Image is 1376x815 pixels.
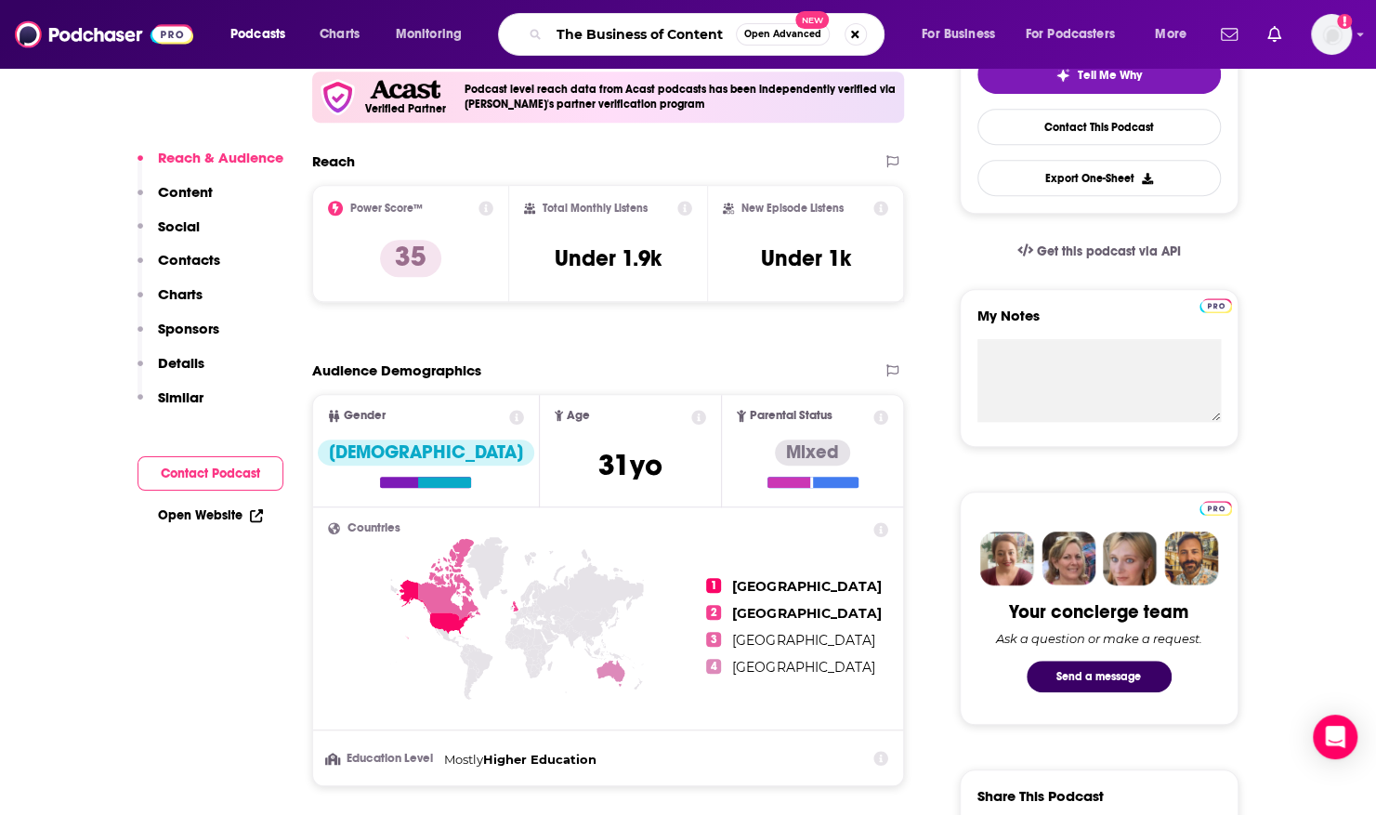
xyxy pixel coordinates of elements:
button: Details [138,354,204,388]
span: Tell Me Why [1078,68,1142,83]
a: Show notifications dropdown [1260,19,1289,50]
p: Contacts [158,251,220,269]
button: Contact Podcast [138,456,283,491]
span: Get this podcast via API [1036,243,1180,259]
button: Social [138,217,200,252]
button: Open AdvancedNew [736,23,830,46]
p: Details [158,354,204,372]
a: Contact This Podcast [977,109,1221,145]
button: Export One-Sheet [977,160,1221,196]
div: Open Intercom Messenger [1313,715,1357,759]
p: 35 [380,240,441,277]
button: Show profile menu [1311,14,1352,55]
span: 1 [706,578,721,593]
span: Charts [320,21,360,47]
span: [GEOGRAPHIC_DATA] [732,605,881,622]
h3: Education Level [328,753,437,765]
svg: Add a profile image [1337,14,1352,29]
span: Logged in as WE_Broadcast1 [1311,14,1352,55]
span: [GEOGRAPHIC_DATA] [732,659,874,676]
span: Podcasts [230,21,285,47]
button: Contacts [138,251,220,285]
span: Monitoring [396,21,462,47]
button: open menu [217,20,309,49]
h5: Verified Partner [365,103,446,114]
h3: Under 1k [761,244,851,272]
p: Social [158,217,200,235]
h2: Total Monthly Listens [543,202,648,215]
img: tell me why sparkle [1055,68,1070,83]
a: Charts [308,20,371,49]
input: Search podcasts, credits, & more... [549,20,736,49]
button: Charts [138,285,203,320]
span: More [1155,21,1186,47]
div: [DEMOGRAPHIC_DATA] [318,440,534,466]
label: My Notes [977,307,1221,339]
div: Ask a question or make a request. [996,631,1202,646]
img: Podchaser - Follow, Share and Rate Podcasts [15,17,193,52]
a: Get this podcast via API [1003,229,1196,274]
a: Pro website [1199,498,1232,516]
span: Countries [347,522,400,534]
img: Acast [370,80,440,99]
button: open menu [383,20,486,49]
span: Parental Status [750,410,832,422]
span: For Podcasters [1026,21,1115,47]
div: Mixed [775,440,850,466]
img: Sydney Profile [980,532,1034,585]
span: Mostly [444,752,483,767]
h2: New Episode Listens [741,202,844,215]
button: Send a message [1027,661,1172,692]
span: New [795,11,829,29]
span: 4 [706,659,721,674]
span: 3 [706,632,721,647]
img: Barbara Profile [1042,532,1095,585]
span: [GEOGRAPHIC_DATA] [732,578,881,595]
h4: Podcast level reach data from Acast podcasts has been independently verified via [PERSON_NAME]'s ... [465,83,898,111]
a: Open Website [158,507,263,523]
img: User Profile [1311,14,1352,55]
img: Jon Profile [1164,532,1218,585]
p: Sponsors [158,320,219,337]
button: open menu [909,20,1018,49]
h2: Power Score™ [350,202,423,215]
span: [GEOGRAPHIC_DATA] [732,632,874,649]
div: Search podcasts, credits, & more... [516,13,902,56]
p: Content [158,183,213,201]
span: Gender [344,410,386,422]
img: Podchaser Pro [1199,501,1232,516]
span: For Business [922,21,995,47]
button: Content [138,183,213,217]
img: Podchaser Pro [1199,298,1232,313]
p: Reach & Audience [158,149,283,166]
span: 2 [706,605,721,620]
h3: Under 1.9k [555,244,662,272]
span: 31 yo [598,447,662,483]
img: Jules Profile [1103,532,1157,585]
button: tell me why sparkleTell Me Why [977,55,1221,94]
h2: Reach [312,152,355,170]
h2: Audience Demographics [312,361,481,379]
span: Age [567,410,590,422]
a: Pro website [1199,296,1232,313]
div: Your concierge team [1009,600,1188,624]
button: open menu [1142,20,1210,49]
button: Sponsors [138,320,219,354]
a: Show notifications dropdown [1213,19,1245,50]
span: Open Advanced [744,30,821,39]
button: Similar [138,388,203,423]
button: Reach & Audience [138,149,283,183]
p: Charts [158,285,203,303]
span: Higher Education [483,752,596,767]
p: Similar [158,388,203,406]
img: verfied icon [320,79,356,115]
button: open menu [1014,20,1142,49]
h3: Share This Podcast [977,787,1104,805]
